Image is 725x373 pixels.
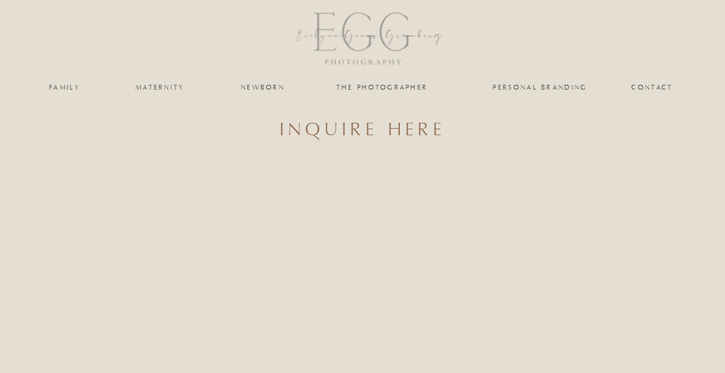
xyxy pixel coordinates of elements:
a: personal branding [492,84,589,91]
a: the photographer [323,84,441,91]
a: Contact [631,84,673,91]
h3: inquire here [141,117,585,127]
a: maternity [136,84,184,91]
a: newborn [239,84,287,91]
a: family [41,84,89,91]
